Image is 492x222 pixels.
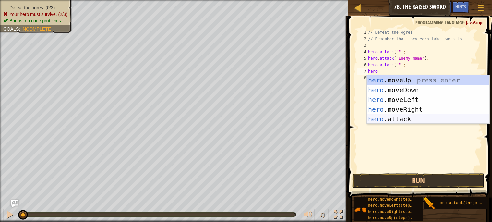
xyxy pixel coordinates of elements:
button: Show game menu [473,1,489,17]
div: 3 [357,42,368,49]
span: : [19,26,21,31]
span: Bonus: no code problems. [9,18,62,23]
span: hero.moveDown(steps); [368,197,417,202]
button: Ask AI [11,200,18,207]
button: Ctrl + P: Pause [3,209,16,222]
button: Ask AI [435,1,452,13]
span: hero.moveUp(steps); [368,216,413,220]
span: Incomplete [21,26,51,31]
span: ♫ [319,210,326,219]
div: 7 [357,68,368,75]
div: 6 [357,62,368,68]
span: Programming language [415,19,464,26]
img: portrait.png [354,203,366,216]
span: hero.moveRight(steps); [368,210,419,214]
span: : [464,19,466,26]
li: Bonus: no code problems. [3,18,67,24]
div: 4 [357,49,368,55]
div: 5 [357,55,368,62]
button: ♫ [318,209,329,222]
li: Your hero must survive. [3,11,67,18]
div: 1 [357,29,368,36]
div: 8 [357,75,368,81]
span: JavaScript [466,19,484,26]
span: Your hero must survive. (2/3) [9,12,67,17]
span: Hints [455,4,466,10]
button: Adjust volume [302,209,315,222]
span: Ask AI [438,4,449,10]
span: hero.attack(target); [438,201,484,205]
span: Defeat the ogres. (0/3) [9,5,55,10]
button: Run [352,173,484,188]
div: 2 [357,36,368,42]
img: portrait.png [424,197,436,210]
span: hero.moveLeft(steps); [368,203,417,208]
button: Toggle fullscreen [332,209,345,222]
li: Defeat the ogres. [3,5,67,11]
span: Goals [3,26,19,31]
